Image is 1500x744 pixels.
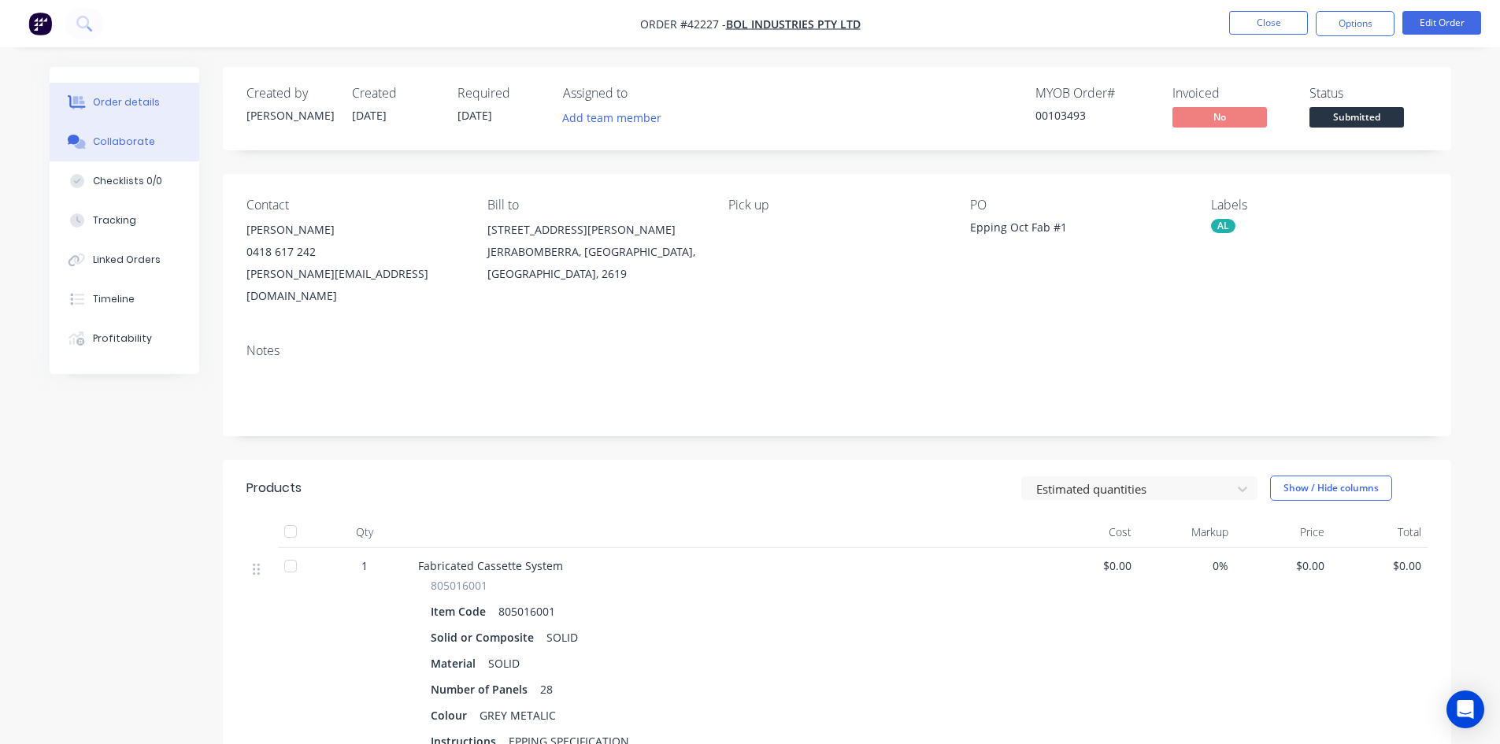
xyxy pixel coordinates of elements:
[352,86,439,101] div: Created
[457,86,544,101] div: Required
[431,600,492,623] div: Item Code
[1402,11,1481,35] button: Edit Order
[246,107,333,124] div: [PERSON_NAME]
[418,558,563,573] span: Fabricated Cassette System
[1172,107,1267,127] span: No
[482,652,526,675] div: SOLID
[492,600,561,623] div: 805016001
[50,83,199,122] button: Order details
[50,240,199,279] button: Linked Orders
[352,108,387,123] span: [DATE]
[563,86,720,101] div: Assigned to
[246,86,333,101] div: Created by
[1035,107,1154,124] div: 00103493
[1042,516,1139,548] div: Cost
[1235,516,1331,548] div: Price
[487,219,703,285] div: [STREET_ADDRESS][PERSON_NAME]JERRABOMBERRA, [GEOGRAPHIC_DATA], [GEOGRAPHIC_DATA], 2619
[1211,219,1235,233] div: AL
[246,343,1428,358] div: Notes
[534,678,559,701] div: 28
[1337,557,1421,574] span: $0.00
[1138,516,1235,548] div: Markup
[28,12,52,35] img: Factory
[1229,11,1308,35] button: Close
[50,279,199,319] button: Timeline
[361,557,368,574] span: 1
[246,479,302,498] div: Products
[93,95,160,109] div: Order details
[50,122,199,161] button: Collaborate
[563,107,670,128] button: Add team member
[487,219,703,241] div: [STREET_ADDRESS][PERSON_NAME]
[487,198,703,213] div: Bill to
[246,198,462,213] div: Contact
[431,577,487,594] span: 805016001
[50,201,199,240] button: Tracking
[317,516,412,548] div: Qty
[50,319,199,358] button: Profitability
[1331,516,1428,548] div: Total
[1316,11,1394,36] button: Options
[93,135,155,149] div: Collaborate
[1144,557,1228,574] span: 0%
[93,292,135,306] div: Timeline
[93,331,152,346] div: Profitability
[473,704,562,727] div: GREY METALIC
[1309,107,1404,127] span: Submitted
[246,219,462,307] div: [PERSON_NAME]0418 617 242[PERSON_NAME][EMAIL_ADDRESS][DOMAIN_NAME]
[457,108,492,123] span: [DATE]
[93,213,136,228] div: Tracking
[970,219,1167,241] div: Epping Oct Fab #1
[1309,86,1428,101] div: Status
[431,678,534,701] div: Number of Panels
[93,253,161,267] div: Linked Orders
[726,17,861,31] a: Bol Industries Pty Ltd
[246,263,462,307] div: [PERSON_NAME][EMAIL_ADDRESS][DOMAIN_NAME]
[554,107,669,128] button: Add team member
[246,219,462,241] div: [PERSON_NAME]
[1048,557,1132,574] span: $0.00
[487,241,703,285] div: JERRABOMBERRA, [GEOGRAPHIC_DATA], [GEOGRAPHIC_DATA], 2619
[93,174,162,188] div: Checklists 0/0
[431,626,540,649] div: Solid or Composite
[540,626,584,649] div: SOLID
[970,198,1186,213] div: PO
[431,652,482,675] div: Material
[728,198,944,213] div: Pick up
[1446,690,1484,728] div: Open Intercom Messenger
[640,17,726,31] span: Order #42227 -
[1241,557,1325,574] span: $0.00
[431,704,473,727] div: Colour
[1211,198,1427,213] div: Labels
[1035,86,1154,101] div: MYOB Order #
[1270,476,1392,501] button: Show / Hide columns
[1172,86,1291,101] div: Invoiced
[1309,107,1404,131] button: Submitted
[50,161,199,201] button: Checklists 0/0
[246,241,462,263] div: 0418 617 242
